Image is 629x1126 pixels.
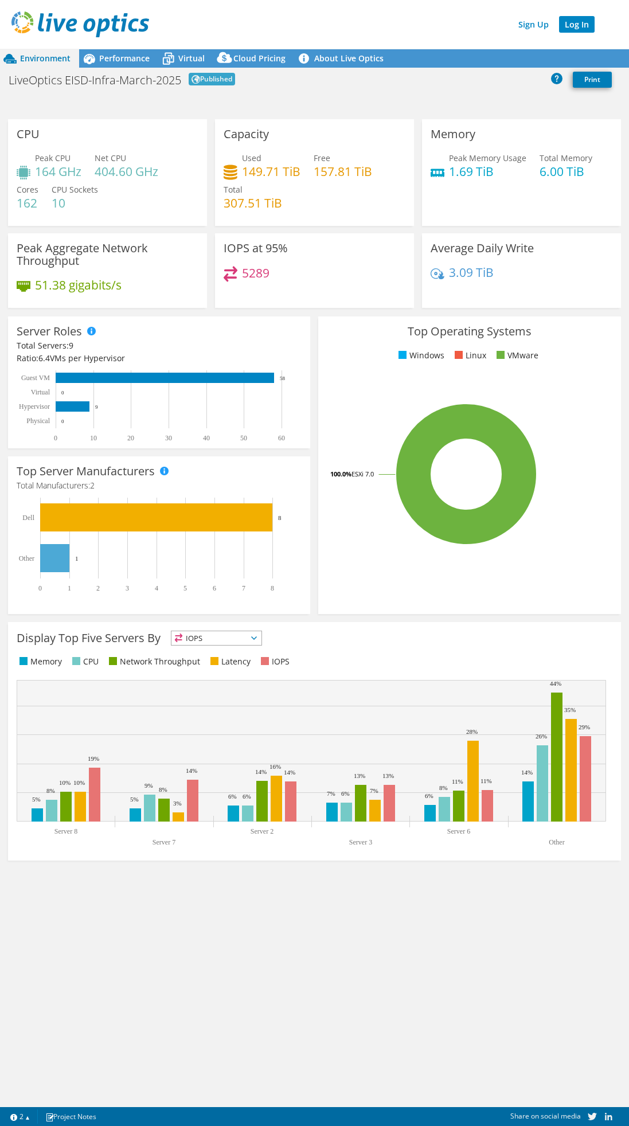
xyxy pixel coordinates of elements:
[510,1111,581,1121] span: Share on social media
[255,768,267,775] text: 14%
[61,390,64,396] text: 0
[271,584,274,592] text: 8
[171,631,261,645] span: IOPS
[11,11,149,37] img: live_optics_svg.svg
[452,349,486,362] li: Linux
[224,128,269,140] h3: Capacity
[130,796,139,803] text: 5%
[126,584,129,592] text: 3
[242,153,261,163] span: Used
[540,165,592,178] h4: 6.00 TiB
[431,128,475,140] h3: Memory
[35,165,81,178] h4: 164 GHz
[240,434,247,442] text: 50
[579,724,590,730] text: 29%
[278,514,282,521] text: 8
[95,404,98,410] text: 9
[330,470,351,478] tspan: 100.0%
[564,706,576,713] text: 35%
[466,728,478,735] text: 28%
[17,325,82,338] h3: Server Roles
[327,325,612,338] h3: Top Operating Systems
[278,434,285,442] text: 60
[228,793,237,800] text: 6%
[26,417,50,425] text: Physical
[90,434,97,442] text: 10
[17,197,38,209] h4: 162
[354,772,365,779] text: 13%
[549,838,564,846] text: Other
[32,796,41,803] text: 5%
[173,800,182,807] text: 3%
[186,767,197,774] text: 14%
[153,838,175,846] text: Server 7
[521,769,533,776] text: 14%
[61,419,64,424] text: 0
[208,655,251,668] li: Latency
[96,584,100,592] text: 2
[155,584,158,592] text: 4
[95,165,158,178] h4: 404.60 GHz
[449,266,494,279] h4: 3.09 TiB
[38,584,42,592] text: 0
[327,790,335,797] text: 7%
[242,165,300,178] h4: 149.71 TiB
[73,779,85,786] text: 10%
[17,242,198,267] h3: Peak Aggregate Network Throughput
[224,242,288,255] h3: IOPS at 95%
[69,655,99,668] li: CPU
[68,584,71,592] text: 1
[21,374,50,382] text: Guest VM
[233,53,286,64] span: Cloud Pricing
[17,128,40,140] h3: CPU
[31,388,50,396] text: Virtual
[425,792,433,799] text: 6%
[52,184,98,195] span: CPU Sockets
[38,353,50,363] span: 6.4
[2,1109,38,1124] a: 2
[17,184,38,195] span: Cores
[447,827,470,835] text: Server 6
[550,680,561,687] text: 44%
[22,514,34,522] text: Dell
[46,787,55,794] text: 8%
[213,584,216,592] text: 6
[17,479,302,492] h4: Total Manufacturers:
[69,340,73,351] span: 9
[452,778,463,785] text: 11%
[19,402,50,410] text: Hypervisor
[224,197,282,209] h4: 307.51 TiB
[54,827,77,835] text: Server 8
[189,73,235,85] span: Published
[370,787,378,794] text: 7%
[314,165,372,178] h4: 157.81 TiB
[99,53,150,64] span: Performance
[127,434,134,442] text: 20
[59,779,71,786] text: 10%
[20,53,71,64] span: Environment
[17,339,159,352] div: Total Servers:
[178,53,205,64] span: Virtual
[449,165,526,178] h4: 1.69 TiB
[159,786,167,793] text: 8%
[144,782,153,789] text: 9%
[349,838,372,846] text: Server 3
[382,772,394,779] text: 13%
[431,242,534,255] h3: Average Daily Write
[559,16,595,33] a: Log In
[540,153,592,163] span: Total Memory
[35,153,71,163] span: Peak CPU
[396,349,444,362] li: Windows
[106,655,200,668] li: Network Throughput
[439,784,448,791] text: 8%
[90,480,95,491] span: 2
[17,465,155,478] h3: Top Server Manufacturers
[183,584,187,592] text: 5
[9,75,181,86] h1: LiveOptics EISD-Infra-March-2025
[35,279,122,291] h4: 51.38 gigabits/s
[242,267,269,279] h4: 5289
[284,769,295,776] text: 14%
[513,16,554,33] a: Sign Up
[269,763,281,770] text: 16%
[449,153,526,163] span: Peak Memory Usage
